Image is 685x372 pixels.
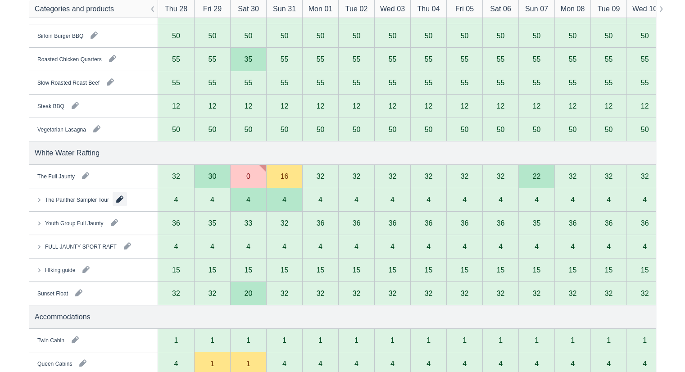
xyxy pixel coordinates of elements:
div: 55 [554,48,590,71]
div: 33 [245,219,253,227]
div: 32 [410,165,446,188]
div: 4 [607,196,611,203]
div: 12 [158,95,194,118]
div: 32 [266,282,302,305]
div: 32 [338,165,374,188]
div: 55 [626,48,662,71]
div: 1 [318,336,322,344]
div: 32 [590,165,626,188]
div: 32 [425,290,433,297]
div: 4 [499,360,503,367]
div: 1 [446,329,482,352]
div: 4 [318,196,322,203]
div: 0 [230,165,266,188]
div: 50 [518,118,554,141]
div: Sirloin Burger BBQ [37,32,83,40]
div: Sun 07 [525,4,548,14]
div: Thu 04 [417,4,440,14]
div: 55 [172,79,180,86]
div: 4 [643,196,647,203]
div: 1 [194,329,230,352]
div: 4 [535,360,539,367]
div: 55 [497,55,505,63]
div: 4 [174,196,178,203]
div: 12 [302,95,338,118]
div: 55 [209,79,217,86]
div: 50 [266,24,302,48]
div: Youth Group Full Jaunty [45,219,104,227]
div: 32 [446,282,482,305]
div: 1 [626,329,662,352]
div: 32 [158,282,194,305]
div: 1 [482,329,518,352]
div: 32 [389,172,397,180]
div: 4 [174,360,178,367]
div: 50 [317,32,325,39]
div: 4 [354,196,358,203]
div: 32 [446,165,482,188]
div: 22 [533,172,541,180]
div: 32 [533,290,541,297]
div: 50 [482,118,518,141]
div: 32 [281,290,289,297]
div: 32 [374,282,410,305]
div: Tue 02 [345,4,368,14]
div: 55 [446,48,482,71]
div: 32 [569,172,577,180]
div: 50 [281,32,289,39]
div: 4 [318,360,322,367]
div: 55 [425,79,433,86]
div: 50 [317,126,325,133]
div: 50 [425,32,433,39]
div: 32 [302,282,338,305]
div: 50 [245,32,253,39]
div: 4 [426,196,431,203]
div: 55 [446,71,482,95]
div: 12 [641,102,649,109]
div: 32 [410,282,446,305]
div: 1 [499,336,503,344]
div: 16 [266,165,302,188]
div: 55 [374,48,410,71]
div: The Panther Sampler Tour [45,195,109,204]
div: 1 [643,336,647,344]
div: 12 [554,95,590,118]
div: 12 [533,102,541,109]
div: 50 [590,118,626,141]
div: Fri 05 [455,4,474,14]
div: 32 [641,290,649,297]
div: 4 [210,196,214,203]
div: 55 [302,71,338,95]
div: 4 [354,360,358,367]
div: 50 [497,32,505,39]
div: 1 [210,336,214,344]
div: 50 [410,118,446,141]
div: 1 [246,360,250,367]
div: 50 [353,126,361,133]
div: 12 [425,102,433,109]
div: 55 [482,71,518,95]
div: 55 [590,48,626,71]
div: 50 [158,24,194,48]
div: 55 [389,79,397,86]
div: 55 [374,71,410,95]
div: 50 [245,126,253,133]
div: 55 [533,55,541,63]
div: 1 [158,329,194,352]
div: Wed 10 [632,4,657,14]
div: 55 [281,79,289,86]
div: 1 [374,329,410,352]
div: 32 [172,290,180,297]
div: 55 [518,71,554,95]
div: 50 [338,24,374,48]
div: Sat 30 [238,4,259,14]
div: 12 [353,102,361,109]
div: 32 [497,172,505,180]
div: 4 [571,360,575,367]
div: 50 [461,126,469,133]
div: 4 [390,196,395,203]
div: 4 [246,196,250,203]
div: 55 [461,79,469,86]
div: 50 [554,24,590,48]
div: 50 [338,118,374,141]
